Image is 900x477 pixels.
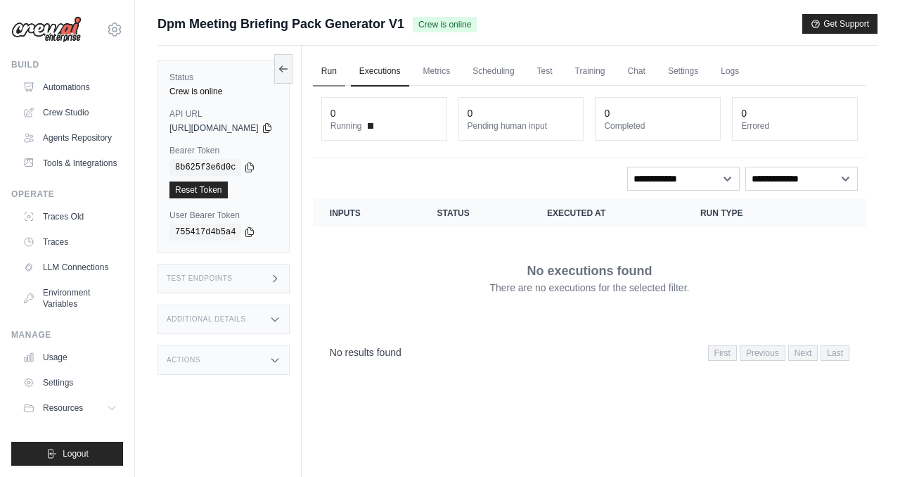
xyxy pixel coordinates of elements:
[708,345,737,361] span: First
[415,57,459,87] a: Metrics
[741,120,849,132] dt: Errored
[17,397,123,419] button: Resources
[169,182,228,198] a: Reset Token
[169,210,278,221] label: User Bearer Token
[712,57,747,87] a: Logs
[489,281,689,295] p: There are no executions for the selected filter.
[11,189,123,200] div: Operate
[11,442,123,466] button: Logout
[330,120,362,132] span: Running
[420,199,530,227] th: Status
[157,14,404,34] span: Dpm Meeting Briefing Pack Generator V1
[464,57,522,87] a: Scheduling
[530,199,683,227] th: Executed at
[169,145,278,156] label: Bearer Token
[167,356,200,364] h3: Actions
[468,120,575,132] dt: Pending human input
[17,76,123,98] a: Automations
[468,106,473,120] div: 0
[17,346,123,369] a: Usage
[330,345,401,360] p: No results found
[169,108,278,120] label: API URL
[821,345,849,361] span: Last
[167,315,245,324] h3: Additional Details
[683,199,810,227] th: Run Type
[567,57,614,87] a: Training
[604,120,712,132] dt: Completed
[313,57,345,87] a: Run
[169,224,241,241] code: 755417d4b5a4
[11,59,123,70] div: Build
[604,106,610,120] div: 0
[413,17,477,32] span: Crew is online
[11,329,123,341] div: Manage
[351,57,409,87] a: Executions
[313,199,866,370] section: Crew executions table
[788,345,818,361] span: Next
[330,106,336,120] div: 0
[169,72,278,83] label: Status
[167,274,233,283] h3: Test Endpoints
[17,127,123,149] a: Agents Repository
[619,57,654,87] a: Chat
[169,86,278,97] div: Crew is online
[169,159,241,176] code: 8b625f3e6d0c
[17,256,123,279] a: LLM Connections
[43,402,83,414] span: Resources
[527,261,652,281] p: No executions found
[17,231,123,253] a: Traces
[17,371,123,394] a: Settings
[660,57,707,87] a: Settings
[17,281,123,315] a: Environment Variables
[11,16,82,43] img: Logo
[313,199,420,227] th: Inputs
[17,101,123,124] a: Crew Studio
[529,57,561,87] a: Test
[17,205,123,228] a: Traces Old
[741,106,747,120] div: 0
[740,345,785,361] span: Previous
[169,122,259,134] span: [URL][DOMAIN_NAME]
[708,345,849,361] nav: Pagination
[802,14,877,34] button: Get Support
[313,334,866,370] nav: Pagination
[63,448,89,459] span: Logout
[17,152,123,174] a: Tools & Integrations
